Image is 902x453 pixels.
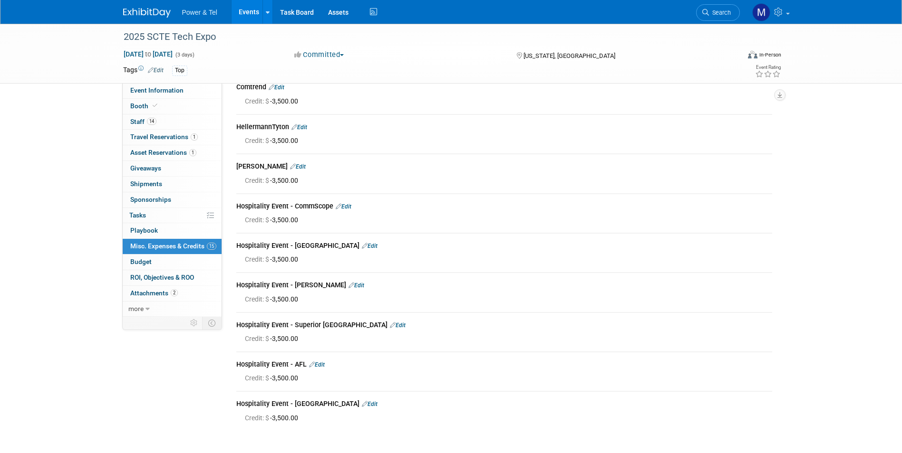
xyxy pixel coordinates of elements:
a: Edit [336,203,351,210]
span: Sponsorships [130,196,171,203]
span: -3,500.00 [245,374,302,382]
span: Shipments [130,180,162,188]
a: Playbook [123,223,222,238]
span: -3,500.00 [245,255,302,263]
span: Booth [130,102,159,110]
span: -3,500.00 [245,295,302,303]
a: Booth [123,99,222,114]
td: Toggle Event Tabs [202,317,222,329]
span: Playbook [130,226,158,234]
a: Edit [290,163,306,170]
span: Attachments [130,289,178,297]
button: Committed [291,50,348,60]
span: 1 [189,149,196,156]
div: Hospitality Event - [PERSON_NAME] [236,280,772,292]
span: Credit: $ [245,295,270,303]
a: Giveaways [123,161,222,176]
a: Edit [291,124,307,131]
span: -3,500.00 [245,177,302,184]
td: Tags [123,65,164,76]
span: 2 [171,289,178,296]
div: [PERSON_NAME] [236,161,772,173]
a: Staff14 [123,114,222,130]
span: Tasks [129,211,146,219]
a: Edit [390,322,406,329]
span: 15 [207,243,216,250]
img: Format-Inperson.png [748,51,757,58]
a: Edit [362,401,378,407]
a: Travel Reservations1 [123,130,222,145]
span: Credit: $ [245,216,270,224]
span: Credit: $ [245,97,270,105]
a: more [123,302,222,317]
a: Budget [123,255,222,270]
span: -3,500.00 [245,97,302,105]
span: Misc. Expenses & Credits [130,242,216,250]
span: -3,500.00 [245,137,302,144]
span: ROI, Objectives & ROO [130,274,194,281]
a: ROI, Objectives & ROO [123,270,222,285]
span: Credit: $ [245,374,270,382]
a: Search [696,4,740,21]
span: more [128,305,144,312]
div: Hospitality Event - [GEOGRAPHIC_DATA] [236,399,772,410]
img: Madalyn Bobbitt [752,3,770,21]
td: Personalize Event Tab Strip [186,317,203,329]
span: Credit: $ [245,414,270,422]
a: Edit [269,84,284,91]
span: Credit: $ [245,177,270,184]
i: Booth reservation complete [153,103,157,108]
span: Travel Reservations [130,133,198,141]
span: Staff [130,118,156,125]
a: Shipments [123,177,222,192]
div: Hospitality Event - [GEOGRAPHIC_DATA] [236,241,772,252]
a: Edit [349,282,364,289]
a: Attachments2 [123,286,222,301]
span: 1 [191,133,198,141]
span: -3,500.00 [245,335,302,342]
div: Hospitality Event - AFL [236,359,772,371]
span: -3,500.00 [245,216,302,224]
div: Hospitality Event - CommScope [236,201,772,213]
div: Top [172,66,187,75]
div: Event Format [684,49,782,64]
span: [US_STATE], [GEOGRAPHIC_DATA] [524,52,615,59]
div: Comtrend [236,82,772,94]
img: ExhibitDay [123,8,171,18]
div: In-Person [759,51,781,58]
span: Credit: $ [245,255,270,263]
span: (3 days) [175,52,194,58]
a: Edit [309,361,325,368]
span: Asset Reservations [130,149,196,156]
a: Edit [362,243,378,249]
span: Credit: $ [245,137,270,144]
span: Credit: $ [245,335,270,342]
div: 2025 SCTE Tech Expo [120,28,726,46]
a: Asset Reservations1 [123,145,222,160]
a: Sponsorships [123,192,222,208]
a: Event Information [123,83,222,98]
a: Edit [148,67,164,74]
span: -3,500.00 [245,414,302,422]
span: Search [709,9,731,16]
span: Event Information [130,86,184,94]
a: Tasks [123,208,222,223]
div: HellermannTyton [236,122,772,133]
span: [DATE] [DATE] [123,50,173,58]
span: 14 [147,118,156,125]
a: Misc. Expenses & Credits15 [123,239,222,254]
div: Hospitality Event - Superior [GEOGRAPHIC_DATA] [236,320,772,331]
span: Budget [130,258,152,265]
span: Giveaways [130,164,161,172]
span: Power & Tel [182,9,217,16]
span: to [144,50,153,58]
div: Event Rating [755,65,781,70]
